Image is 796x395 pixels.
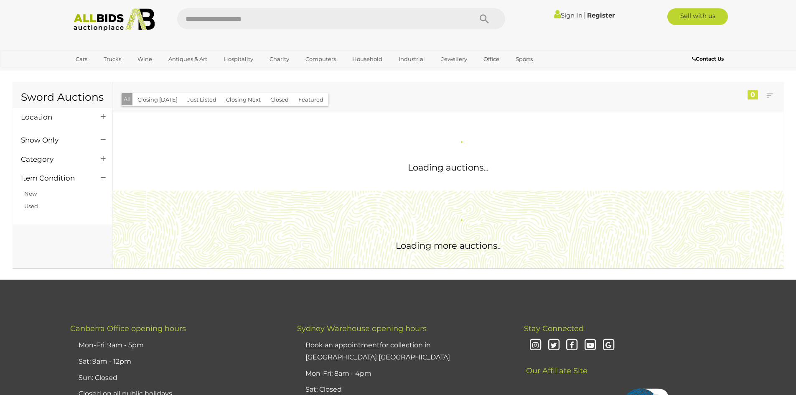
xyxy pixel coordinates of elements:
a: Trucks [98,52,127,66]
a: Cars [70,52,93,66]
a: Industrial [393,52,430,66]
i: Twitter [547,338,561,353]
button: Search [463,8,505,29]
span: Loading more auctions.. [396,240,501,251]
h4: Show Only [21,136,88,144]
a: Contact Us [692,54,726,64]
a: Antiques & Art [163,52,213,66]
u: Book an appointment [305,341,380,349]
span: Our Affiliate Site [524,354,587,375]
a: Sports [510,52,538,66]
a: Charity [264,52,295,66]
a: Jewellery [436,52,473,66]
a: Sell with us [667,8,728,25]
a: Register [587,11,615,19]
button: All [122,93,133,105]
h4: Location [21,113,88,121]
a: New [24,190,37,197]
h4: Item Condition [21,174,88,182]
button: Closing Next [221,93,266,106]
a: Hospitality [218,52,259,66]
a: Office [478,52,505,66]
li: Sat: 9am - 12pm [76,354,276,370]
button: Featured [293,93,328,106]
button: Closing [DATE] [132,93,183,106]
a: Used [24,203,38,209]
h4: Category [21,155,88,163]
i: Facebook [565,338,579,353]
a: Wine [132,52,158,66]
li: Mon-Fri: 9am - 5pm [76,337,276,354]
div: 0 [748,90,758,99]
img: Allbids.com.au [69,8,160,31]
span: Stay Connected [524,324,584,333]
i: Youtube [583,338,598,353]
a: Household [347,52,388,66]
span: Sydney Warehouse opening hours [297,324,427,333]
button: Just Listed [182,93,221,106]
a: Computers [300,52,341,66]
b: Contact Us [692,56,724,62]
i: Instagram [528,338,543,353]
li: Mon-Fri: 8am - 4pm [303,366,503,382]
a: Book an appointmentfor collection in [GEOGRAPHIC_DATA] [GEOGRAPHIC_DATA] [305,341,450,361]
i: Google [601,338,616,353]
span: Canberra Office opening hours [70,324,186,333]
span: Loading auctions... [408,162,488,173]
li: Sun: Closed [76,370,276,386]
button: Closed [265,93,294,106]
a: [GEOGRAPHIC_DATA] [70,66,140,80]
span: | [584,10,586,20]
h1: Sword Auctions [21,92,104,103]
a: Sign In [554,11,582,19]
